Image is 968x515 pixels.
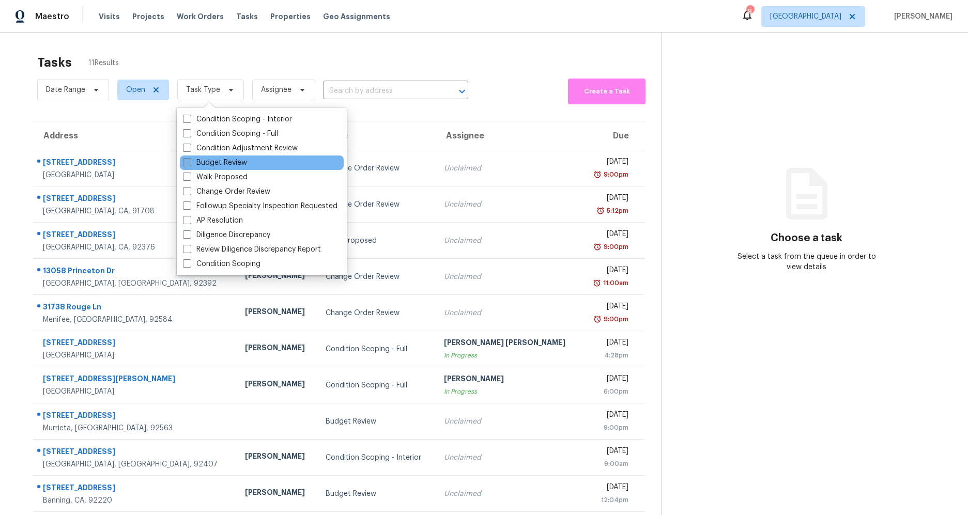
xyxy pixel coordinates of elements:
div: 9:00pm [602,314,628,324]
div: Unclaimed [444,489,573,499]
div: [GEOGRAPHIC_DATA] [43,350,228,361]
span: Create a Task [573,86,640,98]
h3: Choose a task [771,233,842,243]
div: Menifee, [GEOGRAPHIC_DATA], 92584 [43,315,228,325]
div: [STREET_ADDRESS] [43,482,228,495]
div: [GEOGRAPHIC_DATA], [GEOGRAPHIC_DATA], 92392 [43,278,228,289]
div: Condition Scoping - Full [326,380,427,391]
label: Diligence Discrepancy [183,230,270,240]
div: [DATE] [590,157,628,169]
span: Projects [132,11,164,22]
th: Due [581,121,644,150]
div: [DATE] [590,337,628,350]
div: [DATE] [590,229,628,242]
img: Overdue Alarm Icon [593,278,601,288]
div: Condition Scoping - Full [326,344,427,354]
h2: Tasks [37,57,72,68]
img: Overdue Alarm Icon [593,242,602,252]
img: Overdue Alarm Icon [593,169,602,180]
div: 13058 Princeton Dr [43,266,228,278]
span: Work Orders [177,11,224,22]
div: 9:00pm [602,242,628,252]
label: Followup Specialty Inspection Requested [183,201,337,211]
div: [STREET_ADDRESS] [43,157,228,170]
div: [STREET_ADDRESS] [43,229,228,242]
div: Budget Review [326,489,427,499]
div: 9:00pm [590,423,628,433]
span: Open [126,85,145,95]
div: 12:04pm [590,495,628,505]
div: 9:00pm [602,169,628,180]
div: Change Order Review [326,308,427,318]
div: Change Order Review [326,272,427,282]
label: AP Resolution [183,215,243,226]
div: [GEOGRAPHIC_DATA] [43,386,228,397]
div: Unclaimed [444,199,573,210]
div: [GEOGRAPHIC_DATA] [43,170,228,180]
span: Geo Assignments [323,11,390,22]
div: Unclaimed [444,308,573,318]
span: Visits [99,11,120,22]
label: Condition Scoping - Interior [183,114,292,124]
div: In Progress [444,386,573,397]
label: Condition Scoping - Full [183,129,278,139]
div: [STREET_ADDRESS] [43,337,228,350]
div: [GEOGRAPHIC_DATA], CA, 92376 [43,242,228,253]
div: Unclaimed [444,272,573,282]
div: Unclaimed [444,163,573,174]
th: Address [33,121,237,150]
div: [STREET_ADDRESS] [43,193,228,206]
span: Maestro [35,11,69,22]
div: [DATE] [590,482,628,495]
div: [DATE] [590,446,628,459]
div: [PERSON_NAME] [245,270,309,283]
div: [STREET_ADDRESS] [43,446,228,459]
img: Overdue Alarm Icon [593,314,602,324]
div: [DATE] [590,410,628,423]
div: 5:12pm [605,206,628,216]
div: Unclaimed [444,416,573,427]
div: [PERSON_NAME] [444,373,573,386]
div: Change Order Review [326,163,427,174]
div: [DATE] [590,193,628,206]
div: 6:00pm [590,386,628,397]
input: Search by address [323,83,439,99]
div: [PERSON_NAME] [245,342,309,355]
div: 31738 Rouge Ln [43,302,228,315]
span: [GEOGRAPHIC_DATA] [770,11,841,22]
span: Assignee [261,85,291,95]
span: Task Type [186,85,220,95]
button: Create a Task [568,79,646,104]
div: [DATE] [590,265,628,278]
th: Assignee [436,121,581,150]
div: [PERSON_NAME] [PERSON_NAME] [444,337,573,350]
div: Banning, CA, 92220 [43,495,228,506]
span: [PERSON_NAME] [890,11,952,22]
div: [PERSON_NAME] [245,379,309,392]
button: Open [455,84,469,99]
label: Budget Review [183,158,247,168]
div: Condition Scoping - Interior [326,452,427,463]
span: 11 Results [88,58,119,68]
div: [GEOGRAPHIC_DATA], CA, 91708 [43,206,228,216]
div: Change Order Review [326,199,427,210]
div: [DATE] [590,301,628,314]
img: Overdue Alarm Icon [596,206,605,216]
div: 4:28pm [590,350,628,361]
div: 11:00am [601,278,628,288]
div: [DATE] [590,373,628,386]
div: Unclaimed [444,452,573,463]
div: [PERSON_NAME] [245,451,309,464]
div: [GEOGRAPHIC_DATA], [GEOGRAPHIC_DATA], 92407 [43,459,228,470]
div: Select a task from the queue in order to view details [734,252,879,272]
div: Budget Review [326,416,427,427]
div: [PERSON_NAME] [245,306,309,319]
div: [PERSON_NAME] [245,487,309,500]
span: Date Range [46,85,85,95]
div: In Progress [444,350,573,361]
div: Murrieta, [GEOGRAPHIC_DATA], 92563 [43,423,228,433]
div: 9:00am [590,459,628,469]
div: Walk Proposed [326,236,427,246]
label: Change Order Review [183,186,270,197]
div: [STREET_ADDRESS] [43,410,228,423]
